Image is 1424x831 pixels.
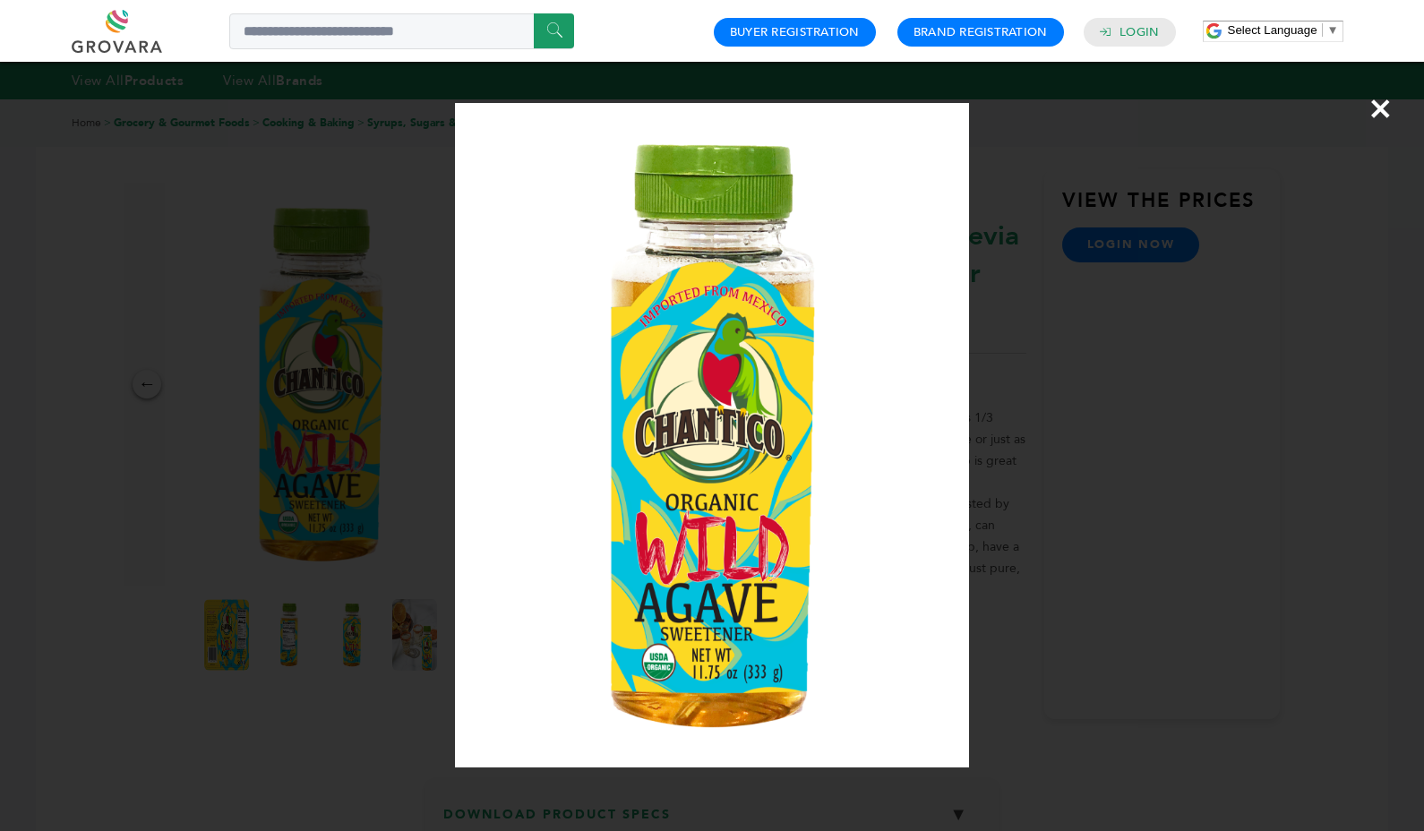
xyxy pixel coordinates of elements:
span: × [1368,83,1393,133]
input: Search a product or brand... [229,13,574,49]
a: Select Language​ [1228,23,1339,37]
span: Select Language [1228,23,1317,37]
span: ​ [1322,23,1323,37]
span: ▼ [1327,23,1339,37]
img: Image Preview [455,103,968,767]
a: Brand Registration [914,24,1048,40]
a: Login [1119,24,1159,40]
a: Buyer Registration [730,24,860,40]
